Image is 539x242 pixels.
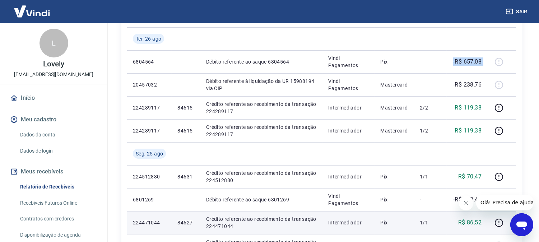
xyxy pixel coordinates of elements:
p: Débito referente à liquidação da UR 15988194 via CIP [206,78,317,92]
p: [EMAIL_ADDRESS][DOMAIN_NAME] [14,71,93,78]
p: -R$ 482,48 [453,195,482,204]
p: Intermediador [328,173,369,180]
p: 1/1 [420,219,441,226]
button: Meus recebíveis [9,164,99,180]
iframe: Fechar mensagem [459,196,473,210]
div: L [40,29,68,57]
p: Vindi Pagamentos [328,78,369,92]
p: Pix [380,58,408,65]
span: Seg, 25 ago [136,150,163,157]
a: Relatório de Recebíveis [17,180,99,194]
p: Vindi Pagamentos [328,55,369,69]
a: Dados de login [17,144,99,158]
span: Olá! Precisa de ajuda? [4,5,60,11]
span: Ter, 26 ago [136,35,161,42]
p: R$ 70,47 [458,172,482,181]
p: 84615 [177,127,194,134]
p: 84615 [177,104,194,111]
p: R$ 119,38 [455,103,482,112]
p: 6804564 [133,58,166,65]
a: Contratos com credores [17,211,99,226]
p: Pix [380,196,408,203]
p: Crédito referente ao recebimento da transação 224471044 [206,215,317,230]
p: Crédito referente ao recebimento da transação 224512880 [206,169,317,184]
a: Recebíveis Futuros Online [17,196,99,210]
p: 2/2 [420,104,441,111]
p: 84631 [177,173,194,180]
p: 1/1 [420,173,441,180]
p: 224471044 [133,219,166,226]
p: R$ 86,52 [458,218,482,227]
p: Crédito referente ao recebimento da transação 224289117 [206,101,317,115]
p: 224512880 [133,173,166,180]
p: Débito referente ao saque 6804564 [206,58,317,65]
p: R$ 119,38 [455,126,482,135]
iframe: Mensagem da empresa [476,195,533,210]
p: Mastercard [380,127,408,134]
p: Intermediador [328,219,369,226]
button: Sair [505,5,530,18]
p: 1/2 [420,127,441,134]
p: 224289117 [133,127,166,134]
iframe: Botão para abrir a janela de mensagens [510,213,533,236]
a: Dados da conta [17,127,99,142]
p: Mastercard [380,81,408,88]
p: Intermediador [328,104,369,111]
p: - [420,81,441,88]
p: - [420,58,441,65]
p: Pix [380,173,408,180]
p: 224289117 [133,104,166,111]
p: Vindi Pagamentos [328,192,369,207]
p: Mastercard [380,104,408,111]
p: 6801269 [133,196,166,203]
p: -R$ 657,08 [453,57,482,66]
button: Meu cadastro [9,112,99,127]
a: Início [9,90,99,106]
img: Vindi [9,0,55,22]
p: Lovely [43,60,64,68]
p: -R$ 238,76 [453,80,482,89]
p: 20457032 [133,81,166,88]
p: Pix [380,219,408,226]
p: Débito referente ao saque 6801269 [206,196,317,203]
p: Intermediador [328,127,369,134]
p: 84627 [177,219,194,226]
p: - [420,196,441,203]
p: Crédito referente ao recebimento da transação 224289117 [206,124,317,138]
